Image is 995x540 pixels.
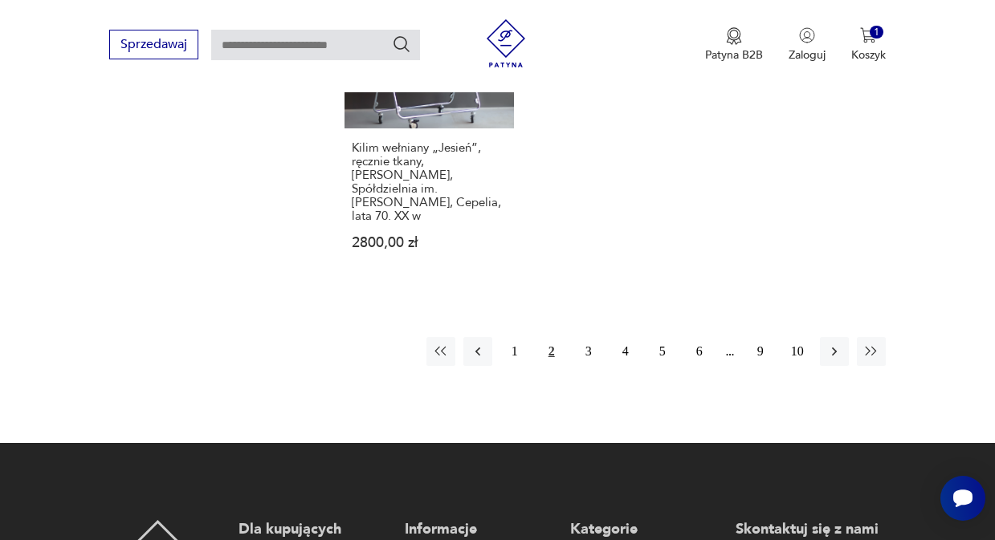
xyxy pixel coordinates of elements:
img: Ikona koszyka [860,27,876,43]
p: Zaloguj [789,47,826,63]
button: Patyna B2B [705,27,763,63]
p: Kategorie [570,520,720,539]
img: Ikona medalu [726,27,742,45]
div: 1 [870,26,883,39]
p: Koszyk [851,47,886,63]
button: Sprzedawaj [109,30,198,59]
button: 1 [500,337,529,366]
img: Patyna - sklep z meblami i dekoracjami vintage [482,19,530,67]
a: Sprzedawaj [109,40,198,51]
a: Ikona medaluPatyna B2B [705,27,763,63]
p: Skontaktuj się z nami [736,520,885,539]
button: Zaloguj [789,27,826,63]
p: Informacje [405,520,554,539]
h3: Kilim wełniany „Jesień”, ręcznie tkany, [PERSON_NAME], Spółdzielnia im. [PERSON_NAME], Cepelia, l... [352,141,507,223]
iframe: Smartsupp widget button [940,476,985,521]
button: 9 [746,337,775,366]
button: Szukaj [392,35,411,54]
button: 5 [648,337,677,366]
p: 2800,00 zł [352,236,507,250]
button: 10 [783,337,812,366]
button: 6 [685,337,714,366]
p: Patyna B2B [705,47,763,63]
button: 4 [611,337,640,366]
p: Dla kupujących [239,520,388,539]
button: 2 [537,337,566,366]
button: 3 [574,337,603,366]
img: Ikonka użytkownika [799,27,815,43]
button: 1Koszyk [851,27,886,63]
